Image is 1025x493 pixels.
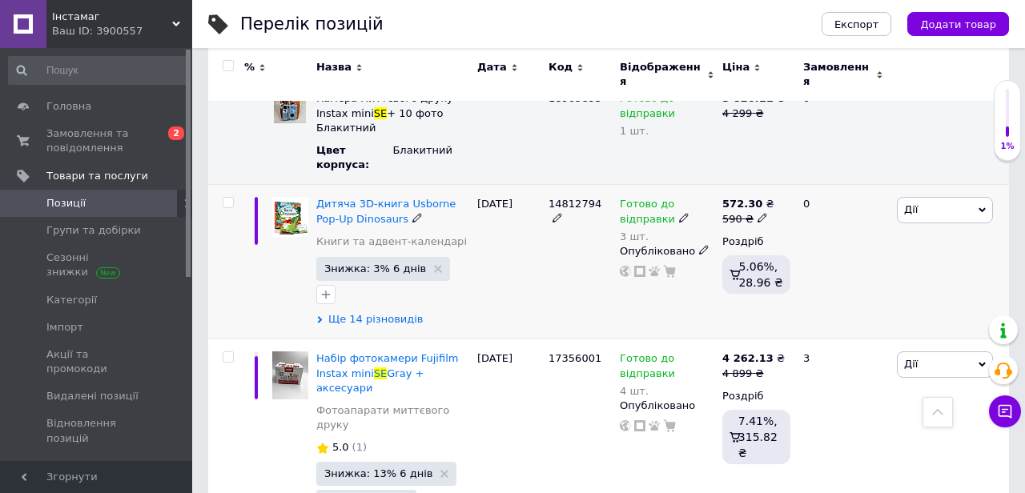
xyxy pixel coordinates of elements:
div: 1% [995,141,1020,152]
span: SE [374,367,387,379]
span: Дата [477,60,507,74]
span: SE [374,107,387,119]
b: 572.30 [722,198,762,210]
span: Дії [904,358,918,370]
span: Експорт [834,18,879,30]
span: Код [549,60,573,74]
span: Позиції [46,196,86,210]
div: Опубліковано [620,399,714,413]
a: Фотоапарати миттєвого друку [316,403,469,432]
span: Gray + аксесуари [316,367,424,394]
span: Сезонні знижки [46,251,148,279]
span: Відновлення позицій [46,416,148,445]
a: Дитяча 3D-книга Usborne Pop-Up Dinosaurs [316,198,456,224]
span: 14812794 [549,198,601,210]
span: Дії [904,203,918,215]
span: Імпорт [46,320,83,335]
span: Ціна [722,60,750,74]
span: 17356001 [549,352,601,364]
span: Замовлення та повідомлення [46,126,148,155]
span: Камера миттєвого друку Instax mini [316,92,453,118]
b: 4 262.13 [722,352,774,364]
span: % [244,60,255,74]
span: Замовлення [803,60,872,89]
span: Додати товар [920,18,996,30]
div: 4 шт. [620,385,714,397]
div: Цвет корпуса : [316,143,393,172]
div: Блакитний [392,143,469,158]
button: Чат з покупцем [989,395,1021,427]
div: Роздріб [722,389,790,403]
div: 4 899 ₴ [722,367,785,381]
span: 5.0 [332,441,349,453]
div: 1 шт. [620,125,714,137]
span: Видалені позиції [46,389,139,403]
span: Готово до відправки [620,92,675,123]
div: ₴ [722,351,785,366]
span: Набір фотокамери Fujifilm Instax mini [316,352,459,379]
img: Дитяча 3D-книга Usborne Pop-Up Dinosaurs [272,197,308,236]
span: 2 [168,126,184,140]
span: Ще 14 різновидів [328,312,424,327]
div: Перелік позицій [240,16,384,33]
span: Інстамаг [52,10,172,24]
div: 590 ₴ [722,212,774,226]
img: Камера миттєвого друку Instax mini SE + 10 фото Блакитний [274,91,306,123]
span: Знижка: 13% 6 днів [324,468,433,479]
a: Набір фотокамери Fujifilm Instax miniSEGray + аксесуари [316,352,459,393]
div: Ваш ID: 3900557 [52,24,192,38]
div: 4 299 ₴ [722,106,790,121]
span: Готово до відправки [620,352,675,383]
span: Групи та добірки [46,223,141,238]
span: Відображення [620,60,703,89]
span: Категорії [46,293,97,307]
div: 3 шт. [620,230,714,242]
input: Пошук [8,56,189,85]
img: Набір фотокамери Fujifilm Instax mini SE Gray + аксесуари [272,351,308,399]
span: Готово до відправки [620,198,675,229]
span: Назва [316,60,352,74]
button: Додати товар [907,12,1009,36]
span: + 10 фото Блакитний [316,107,444,134]
button: Експорт [822,12,892,36]
span: Знижка: 3% 6 днів [324,263,426,274]
span: 7.41%, 315.82 ₴ [738,415,778,459]
span: (1) [352,441,367,453]
div: ₴ [722,197,774,211]
a: Книги та адвент-календарі [316,234,467,249]
span: Головна [46,99,91,114]
div: [DATE] [473,185,545,339]
div: Роздріб [722,234,790,249]
div: Опубліковано [620,244,714,259]
span: Характеристики [46,459,137,473]
div: 0 [794,79,893,185]
span: 5.06%, 28.96 ₴ [738,260,782,289]
span: Товари та послуги [46,169,148,183]
div: 0 [794,185,893,339]
span: Акції та промокоди [46,347,148,376]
